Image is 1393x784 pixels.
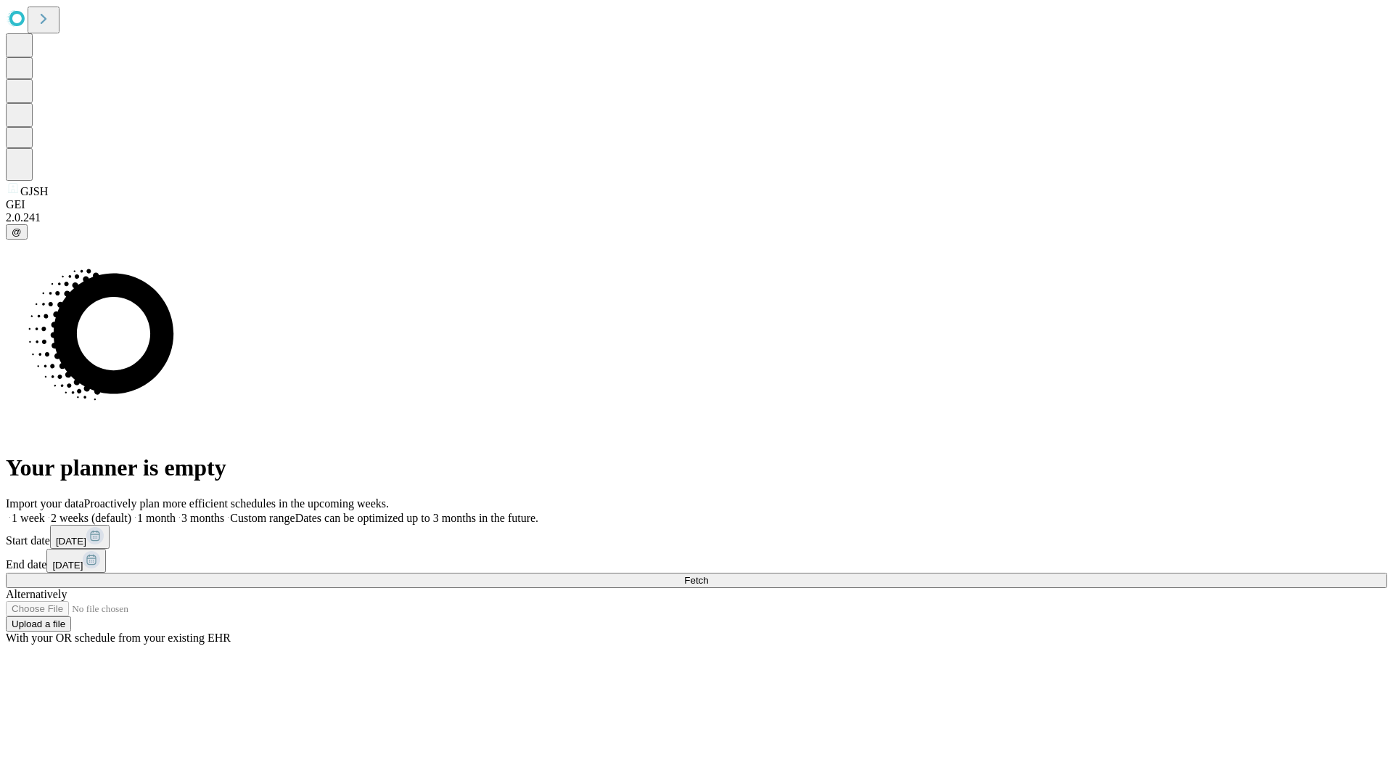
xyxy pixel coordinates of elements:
button: [DATE] [46,549,106,573]
span: 1 week [12,512,45,524]
div: GEI [6,198,1387,211]
span: Custom range [230,512,295,524]
button: [DATE] [50,525,110,549]
span: Import your data [6,497,84,510]
span: [DATE] [56,536,86,547]
span: Proactively plan more efficient schedules in the upcoming weeks. [84,497,389,510]
span: @ [12,226,22,237]
h1: Your planner is empty [6,454,1387,481]
div: End date [6,549,1387,573]
span: 2 weeks (default) [51,512,131,524]
span: Alternatively [6,588,67,600]
span: With your OR schedule from your existing EHR [6,632,231,644]
button: Upload a file [6,616,71,632]
button: Fetch [6,573,1387,588]
span: Dates can be optimized up to 3 months in the future. [295,512,538,524]
span: Fetch [684,575,708,586]
span: 3 months [181,512,224,524]
span: [DATE] [52,560,83,571]
button: @ [6,224,28,240]
div: 2.0.241 [6,211,1387,224]
span: 1 month [137,512,176,524]
span: GJSH [20,185,48,197]
div: Start date [6,525,1387,549]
